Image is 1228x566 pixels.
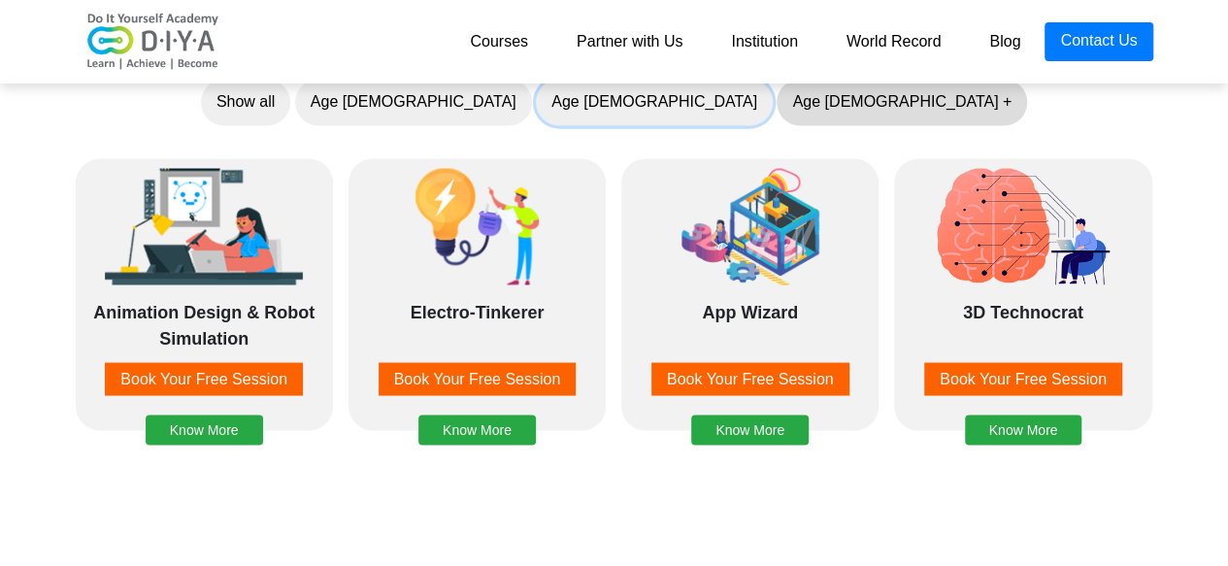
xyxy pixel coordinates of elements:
button: Age [DEMOGRAPHIC_DATA] [295,79,532,125]
a: World Record [822,22,966,61]
button: Show all [201,79,290,125]
a: Book Your Free Session [631,362,869,395]
a: Know More [691,398,809,415]
div: App Wizard [631,299,869,348]
button: Know More [146,415,263,445]
a: Know More [965,398,1082,415]
a: Courses [446,22,552,61]
a: Contact Us [1045,22,1152,61]
div: Electro-Tinkerer [358,299,596,348]
button: Book Your Free Session [379,362,577,395]
a: Partner with Us [552,22,707,61]
a: Book Your Free Session [904,362,1142,395]
button: Age [DEMOGRAPHIC_DATA] + [777,79,1027,125]
div: Animation Design & Robot Simulation [85,299,323,348]
div: 3D Technocrat [904,299,1142,348]
a: Blog [965,22,1045,61]
button: Know More [691,415,809,445]
a: Know More [146,398,263,415]
a: Institution [707,22,821,61]
button: Age [DEMOGRAPHIC_DATA] [536,79,773,125]
a: Book Your Free Session [85,362,323,395]
button: Book Your Free Session [924,362,1122,395]
a: Know More [418,398,536,415]
button: Book Your Free Session [651,362,849,395]
a: Book Your Free Session [358,362,596,395]
button: Know More [418,415,536,445]
img: logo-v2.png [76,13,231,71]
button: Book Your Free Session [105,362,303,395]
button: Know More [965,415,1082,445]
